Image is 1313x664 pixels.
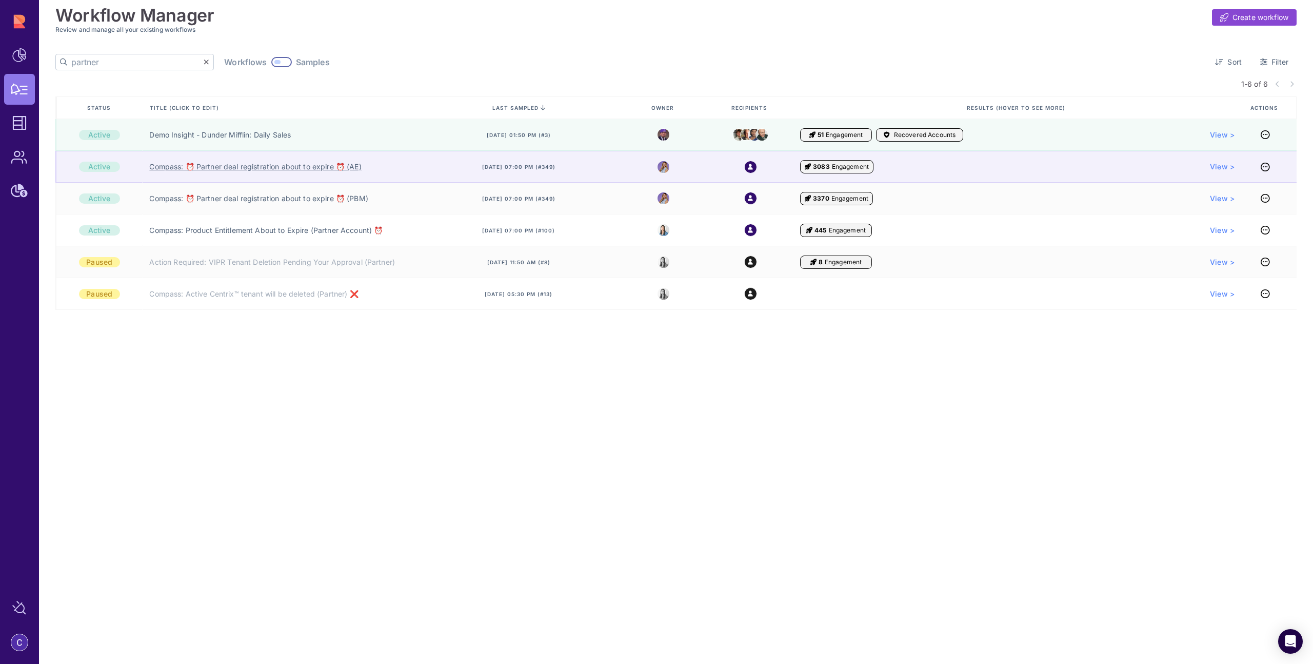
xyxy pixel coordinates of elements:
i: Engagement [805,163,811,171]
span: Samples [296,57,330,67]
div: Active [79,162,120,172]
span: Create workflow [1232,12,1288,23]
span: Engagement [831,194,868,203]
a: View > [1210,162,1235,172]
i: Accounts [884,131,890,139]
span: Owner [651,104,676,111]
span: Engagement [826,131,863,139]
span: Filter [1271,57,1288,67]
a: Compass: Product Entitlement About to Expire (Partner Account) ⏰ [149,225,383,236]
img: 8988563339665_5a12f1d3e1fcf310ea11_32.png [658,161,669,173]
span: Engagement [829,226,866,235]
span: [DATE] 07:00 pm (#349) [482,195,555,202]
img: account-photo [11,634,28,651]
h3: Review and manage all your existing workflows [55,26,1297,33]
span: [DATE] 05:30 pm (#13) [485,290,552,298]
a: Compass: Active Centrix™ tenant will be deleted (Partner) ❌ [149,289,358,299]
span: 445 [814,226,826,235]
span: Engagement [825,258,862,266]
img: 8525803544391_e4bc78f9dfe39fb1ff36_32.jpg [658,256,669,268]
div: Active [79,130,120,140]
div: Active [79,225,120,236]
img: creed.jpeg [756,126,768,143]
span: Sort [1227,57,1242,67]
span: Status [87,104,113,111]
span: Results (Hover to see more) [967,104,1067,111]
a: View > [1210,289,1235,299]
i: Engagement [806,226,812,235]
span: [DATE] 11:50 am (#8) [487,259,550,266]
span: Title (click to edit) [150,104,221,111]
a: View > [1210,257,1235,267]
span: 3083 [813,163,830,171]
input: Search by title [71,54,204,70]
img: kelly.png [748,126,760,143]
span: Workflows [224,57,267,67]
img: kevin.jpeg [741,129,752,140]
span: Recipients [731,104,769,111]
span: [DATE] 07:00 pm (#100) [482,227,555,234]
span: [DATE] 07:00 pm (#349) [482,163,555,170]
span: 1-6 of 6 [1241,79,1268,89]
i: Engagement [810,258,817,266]
img: michael.jpeg [658,129,669,141]
img: 8525803544391_e4bc78f9dfe39fb1ff36_32.jpg [658,224,669,236]
span: [DATE] 01:50 pm (#3) [487,131,551,139]
a: Action Required: VIPR Tenant Deletion Pending Your Approval (Partner) [149,257,395,267]
a: Compass: ⏰ Partner deal registration about to expire ⏰ (PBM) [149,193,368,204]
img: 8525803544391_e4bc78f9dfe39fb1ff36_32.jpg [658,288,669,300]
i: Engagement [809,131,815,139]
span: 3370 [813,194,829,203]
span: Actions [1250,104,1280,111]
span: last sampled [492,105,539,111]
h1: Workflow Manager [55,5,214,26]
img: 8988563339665_5a12f1d3e1fcf310ea11_32.png [658,192,669,204]
a: View > [1210,130,1235,140]
div: Active [79,193,120,204]
img: jim.jpeg [733,129,745,141]
span: Engagement [832,163,869,171]
span: 51 [818,131,824,139]
i: Engagement [805,194,811,203]
a: Compass: ⏰ Partner deal registration about to expire ⏰ (AE) [149,162,361,172]
a: View > [1210,225,1235,236]
span: Recovered Accounts [894,131,956,139]
div: Paused [79,257,120,267]
a: View > [1210,193,1235,204]
div: Open Intercom Messenger [1278,629,1303,654]
a: Demo Insight - Dunder Mifflin: Daily Sales [149,130,291,140]
span: 8 [819,258,823,266]
div: Paused [79,289,120,299]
